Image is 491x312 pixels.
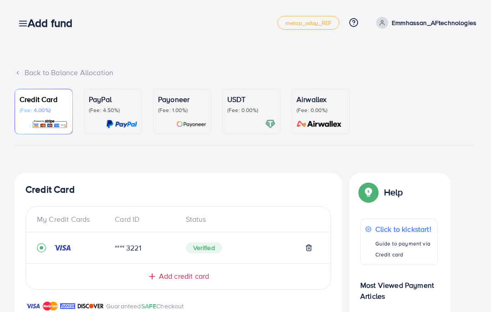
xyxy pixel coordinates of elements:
p: Airwallex [297,94,345,105]
p: Help [384,187,403,198]
p: Emmhassan_AFtechnologies [392,17,476,28]
p: (Fee: 1.00%) [158,107,206,114]
span: metap_oday_REF [285,20,332,26]
h4: Credit Card [26,184,331,195]
div: Status [179,214,320,225]
p: USDT [227,94,276,105]
img: brand [77,301,104,312]
p: (Fee: 4.50%) [89,107,137,114]
p: Guaranteed Checkout [106,301,184,312]
img: card [294,119,345,129]
img: card [32,119,68,129]
img: card [265,119,276,129]
div: Back to Balance Allocation [15,67,476,78]
img: brand [60,301,75,312]
a: metap_oday_REF [277,16,339,30]
iframe: Chat [452,271,484,305]
span: SAFE [141,302,157,311]
p: PayPal [89,94,137,105]
p: Guide to payment via Credit card [375,238,433,260]
p: (Fee: 4.00%) [20,107,68,114]
p: Credit Card [20,94,68,105]
svg: record circle [37,243,46,252]
img: brand [43,301,58,312]
p: Payoneer [158,94,206,105]
div: Card ID [107,214,178,225]
img: credit [53,244,72,251]
div: My Credit Cards [37,214,107,225]
img: brand [26,301,41,312]
p: Click to kickstart! [375,224,433,235]
span: Add credit card [159,271,209,281]
p: Most Viewed Payment Articles [360,272,438,302]
h3: Add fund [28,16,80,30]
p: (Fee: 0.00%) [227,107,276,114]
p: (Fee: 0.00%) [297,107,345,114]
a: Emmhassan_AFtechnologies [373,17,476,29]
span: Verified [186,242,222,253]
img: card [176,119,206,129]
img: card [106,119,137,129]
img: Popup guide [360,184,377,200]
